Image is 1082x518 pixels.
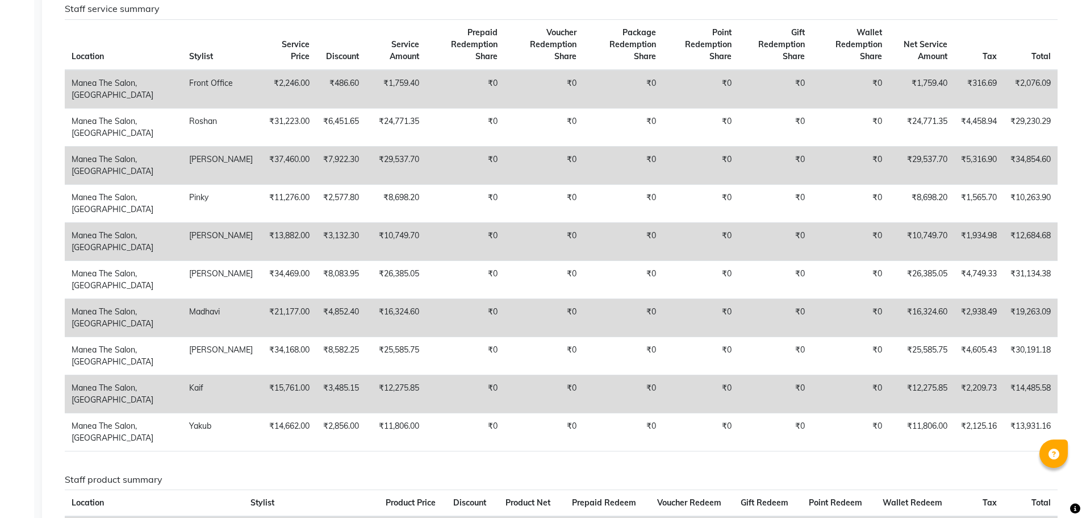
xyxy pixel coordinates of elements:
td: ₹31,134.38 [1004,260,1058,299]
span: Wallet Redeem [883,498,942,508]
td: ₹0 [663,375,738,413]
td: ₹29,537.70 [366,146,426,184]
td: ₹12,275.85 [366,375,426,413]
td: ₹31,223.00 [260,108,316,146]
td: ₹13,882.00 [260,222,316,260]
span: Total [1031,498,1051,508]
td: ₹3,485.15 [316,375,366,413]
span: Point Redeem [809,498,862,508]
td: [PERSON_NAME] [182,260,260,299]
td: ₹19,263.09 [1004,299,1058,337]
span: Prepaid Redeem [572,498,636,508]
span: Total [1031,51,1051,61]
td: ₹0 [504,337,583,375]
td: ₹4,852.40 [316,299,366,337]
td: ₹0 [812,146,889,184]
span: Voucher Redemption Share [530,27,576,61]
span: Net Service Amount [904,39,947,61]
td: ₹0 [812,108,889,146]
td: ₹14,485.58 [1004,375,1058,413]
td: Roshan [182,108,260,146]
td: ₹0 [738,184,812,222]
td: ₹37,460.00 [260,146,316,184]
td: ₹0 [426,299,505,337]
td: ₹0 [812,413,889,451]
td: Front Office [182,70,260,109]
span: Discount [326,51,359,61]
td: ₹8,698.20 [889,184,954,222]
td: ₹2,577.80 [316,184,366,222]
td: ₹0 [663,70,738,109]
td: ₹1,565.70 [954,184,1004,222]
td: ₹29,230.29 [1004,108,1058,146]
td: ₹0 [812,70,889,109]
td: ₹0 [504,375,583,413]
td: ₹0 [738,108,812,146]
td: ₹2,938.49 [954,299,1004,337]
td: ₹13,931.16 [1004,413,1058,451]
td: Manea The Salon, [GEOGRAPHIC_DATA] [65,70,182,109]
span: Service Price [282,39,310,61]
td: Madhavi [182,299,260,337]
td: ₹0 [426,70,505,109]
span: Tax [983,51,997,61]
td: ₹0 [583,299,663,337]
span: Product Price [386,498,436,508]
td: ₹10,263.90 [1004,184,1058,222]
td: ₹0 [426,337,505,375]
td: ₹0 [583,146,663,184]
td: ₹0 [504,260,583,299]
td: ₹8,582.25 [316,337,366,375]
td: ₹30,191.18 [1004,337,1058,375]
td: ₹8,083.95 [316,260,366,299]
td: ₹24,771.35 [889,108,954,146]
td: ₹0 [663,337,738,375]
td: ₹4,458.94 [954,108,1004,146]
td: ₹0 [738,337,812,375]
td: ₹2,856.00 [316,413,366,451]
td: ₹12,275.85 [889,375,954,413]
td: ₹24,771.35 [366,108,426,146]
td: Pinky [182,184,260,222]
td: ₹26,385.05 [889,260,954,299]
td: ₹0 [738,146,812,184]
td: ₹0 [504,413,583,451]
td: ₹0 [504,184,583,222]
td: ₹4,749.33 [954,260,1004,299]
td: Manea The Salon, [GEOGRAPHIC_DATA] [65,413,182,451]
span: Discount [453,498,486,508]
td: ₹0 [583,184,663,222]
td: Manea The Salon, [GEOGRAPHIC_DATA] [65,222,182,260]
td: ₹12,684.68 [1004,222,1058,260]
td: ₹0 [583,108,663,146]
td: ₹11,276.00 [260,184,316,222]
td: ₹0 [504,108,583,146]
span: Location [72,51,104,61]
td: Yakub [182,413,260,451]
td: Kaif [182,375,260,413]
td: ₹0 [504,70,583,109]
td: Manea The Salon, [GEOGRAPHIC_DATA] [65,146,182,184]
td: Manea The Salon, [GEOGRAPHIC_DATA] [65,108,182,146]
span: Product Net [506,498,550,508]
td: ₹0 [583,260,663,299]
span: Tax [983,498,997,508]
td: [PERSON_NAME] [182,146,260,184]
span: Voucher Redeem [657,498,721,508]
td: ₹2,125.16 [954,413,1004,451]
td: ₹0 [663,222,738,260]
td: ₹0 [663,184,738,222]
td: ₹34,168.00 [260,337,316,375]
td: ₹316.69 [954,70,1004,109]
td: ₹21,177.00 [260,299,316,337]
td: ₹11,806.00 [366,413,426,451]
td: ₹1,934.98 [954,222,1004,260]
td: ₹0 [738,413,812,451]
td: [PERSON_NAME] [182,222,260,260]
td: ₹1,759.40 [889,70,954,109]
td: ₹0 [426,260,505,299]
td: ₹0 [738,222,812,260]
td: ₹16,324.60 [889,299,954,337]
td: ₹0 [663,260,738,299]
td: [PERSON_NAME] [182,337,260,375]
